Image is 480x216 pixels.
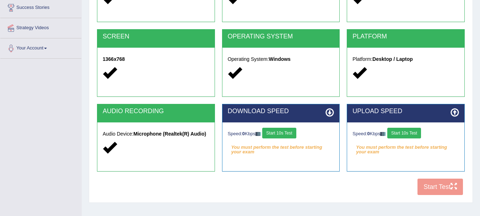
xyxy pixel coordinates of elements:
strong: Windows [269,56,291,62]
em: You must perform the test before starting your exam [352,142,459,153]
img: ajax-loader-fb-connection.gif [255,132,261,136]
a: Strategy Videos [0,18,81,36]
strong: Desktop / Laptop [372,56,413,62]
div: Speed: Kbps [228,128,334,140]
em: You must perform the test before starting your exam [228,142,334,153]
img: ajax-loader-fb-connection.gif [380,132,386,136]
h2: SCREEN [103,33,209,40]
button: Start 10s Test [262,128,296,138]
h5: Audio Device: [103,131,209,137]
strong: 0 [367,131,370,136]
div: Speed: Kbps [352,128,459,140]
button: Start 10s Test [387,128,421,138]
h2: PLATFORM [352,33,459,40]
h5: Operating System: [228,57,334,62]
h5: Platform: [352,57,459,62]
strong: 1366x768 [103,56,125,62]
h2: DOWNLOAD SPEED [228,108,334,115]
h2: UPLOAD SPEED [352,108,459,115]
h2: OPERATING SYSTEM [228,33,334,40]
h2: AUDIO RECORDING [103,108,209,115]
a: Your Account [0,38,81,56]
strong: Microphone (Realtek(R) Audio) [133,131,206,137]
strong: 0 [242,131,245,136]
